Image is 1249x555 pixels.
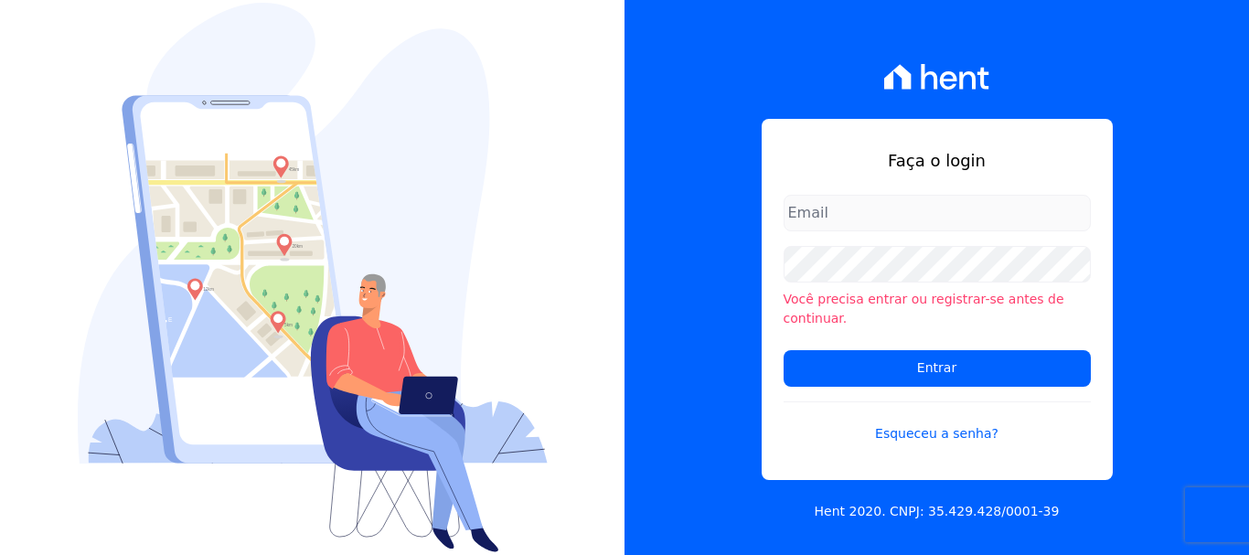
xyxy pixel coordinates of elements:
[784,195,1091,231] input: Email
[784,148,1091,173] h1: Faça o login
[784,401,1091,443] a: Esqueceu a senha?
[784,350,1091,387] input: Entrar
[784,290,1091,328] li: Você precisa entrar ou registrar-se antes de continuar.
[815,502,1060,521] p: Hent 2020. CNPJ: 35.429.428/0001-39
[78,3,548,552] img: Login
